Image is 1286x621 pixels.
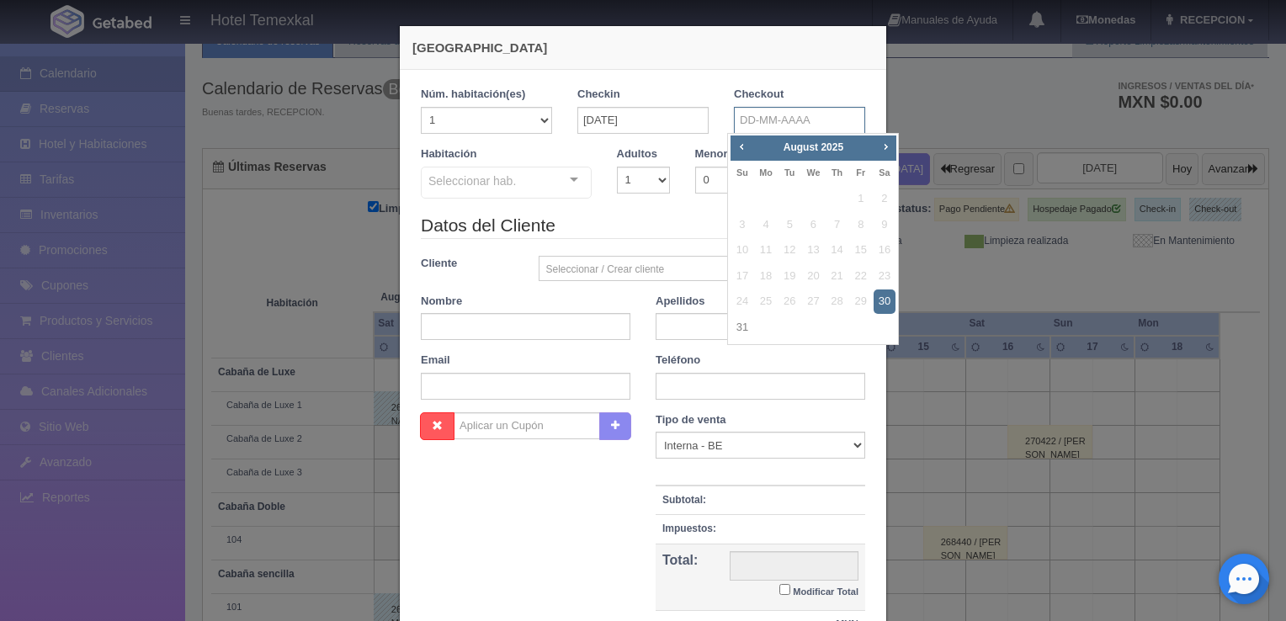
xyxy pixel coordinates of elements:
input: DD-MM-AAAA [577,107,709,134]
span: Sunday [736,167,748,178]
span: 5 [779,213,800,237]
span: 19 [779,264,800,289]
span: 16 [874,238,895,263]
span: 10 [731,238,753,263]
span: Saturday [879,167,890,178]
span: Friday [856,167,865,178]
span: 2 [874,187,895,211]
span: Tuesday [784,167,794,178]
label: Cliente [408,256,526,272]
span: 27 [802,289,824,314]
span: 15 [850,238,872,263]
span: Next [879,140,892,153]
h4: [GEOGRAPHIC_DATA] [412,39,874,56]
span: 12 [779,238,800,263]
span: 14 [826,238,848,263]
span: Monday [759,167,773,178]
span: 4 [755,213,777,237]
label: Menores [695,146,740,162]
span: 2025 [821,141,843,153]
a: Seleccionar / Crear cliente [539,256,866,281]
a: 30 [874,289,895,314]
span: 9 [874,213,895,237]
span: 23 [874,264,895,289]
a: 31 [731,316,753,340]
span: Seleccionar hab. [428,171,516,189]
span: 11 [755,238,777,263]
span: 8 [850,213,872,237]
span: 20 [802,264,824,289]
span: Prev [735,140,748,153]
span: Wednesday [806,167,820,178]
span: 13 [802,238,824,263]
th: Impuestos: [656,515,723,544]
span: August [784,141,818,153]
legend: Datos del Cliente [421,213,865,239]
span: Thursday [832,167,842,178]
span: 18 [755,264,777,289]
th: Subtotal: [656,486,723,515]
span: 25 [755,289,777,314]
label: Apellidos [656,294,705,310]
label: Adultos [617,146,657,162]
label: Checkout [734,87,784,103]
span: 22 [850,264,872,289]
span: 3 [731,213,753,237]
th: Total: [656,544,723,611]
input: DD-MM-AAAA [734,107,865,134]
span: 26 [779,289,800,314]
span: 29 [850,289,872,314]
label: Email [421,353,450,369]
small: Modificar Total [793,586,858,597]
a: Next [876,137,895,156]
label: Checkin [577,87,620,103]
label: Nombre [421,294,462,310]
input: Modificar Total [779,584,790,595]
span: 24 [731,289,753,314]
span: 7 [826,213,848,237]
span: 28 [826,289,848,314]
span: Seleccionar / Crear cliente [546,257,843,282]
span: 21 [826,264,848,289]
label: Tipo de venta [656,412,726,428]
span: 17 [731,264,753,289]
label: Núm. habitación(es) [421,87,525,103]
label: Teléfono [656,353,700,369]
span: 6 [802,213,824,237]
input: Aplicar un Cupón [454,412,600,439]
label: Habitación [421,146,476,162]
span: 1 [850,187,872,211]
a: Prev [732,137,751,156]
